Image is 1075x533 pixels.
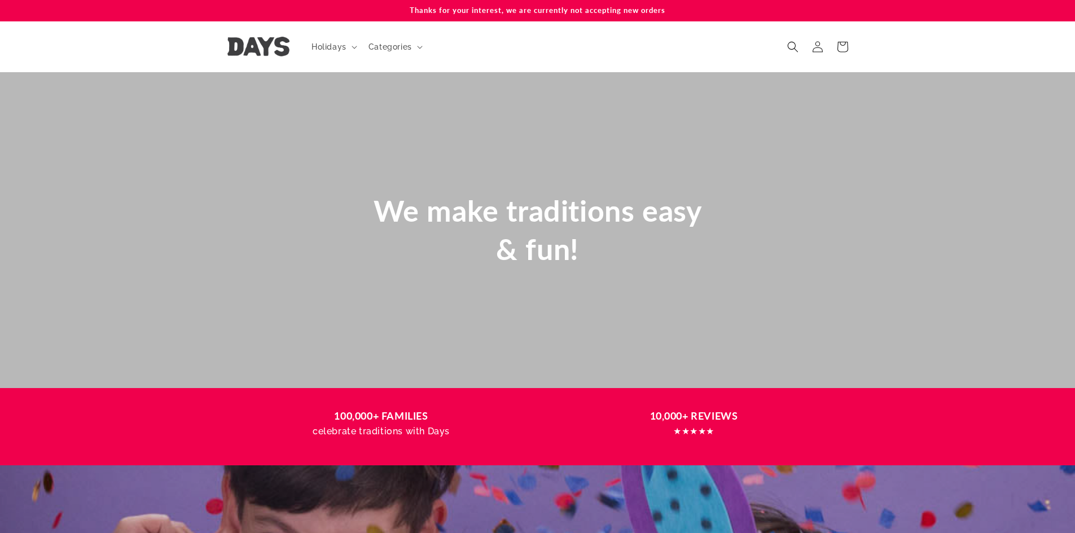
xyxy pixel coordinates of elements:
summary: Categories [362,35,427,59]
img: Days United [227,37,289,56]
p: celebrate traditions with Days [236,424,527,440]
p: ★★★★★ [549,424,840,440]
summary: Search [780,34,805,59]
h3: 100,000+ FAMILIES [236,408,527,424]
span: We make traditions easy & fun! [374,193,702,266]
span: Categories [368,42,412,52]
h3: 10,000+ REVIEWS [549,408,840,424]
summary: Holidays [305,35,362,59]
span: Holidays [311,42,346,52]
